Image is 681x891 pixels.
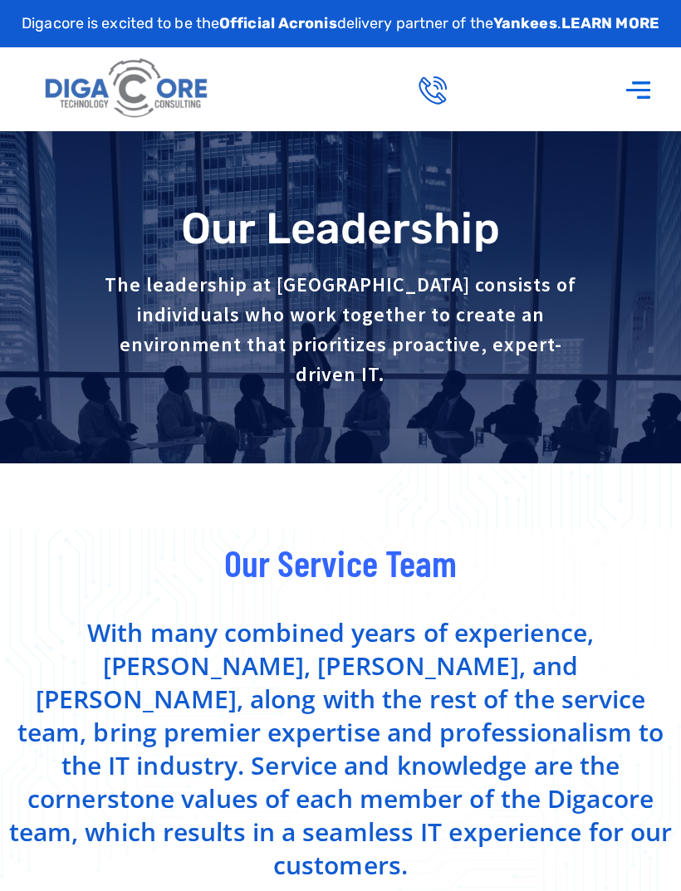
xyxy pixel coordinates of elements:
[219,14,337,32] strong: Official Acronis
[224,540,458,585] span: Our Service Team
[493,14,557,32] strong: Yankees
[616,66,660,112] div: Menu Toggle
[561,14,659,32] a: LEARN MORE
[8,205,673,252] h1: Our Leadership
[41,52,213,125] img: Digacore logo 1
[91,270,590,389] p: The leadership at [GEOGRAPHIC_DATA] consists of individuals who work together to create an enviro...
[8,616,673,882] p: With many combined years of experience, [PERSON_NAME], [PERSON_NAME], and [PERSON_NAME], along wi...
[22,12,659,35] p: Digacore is excited to be the delivery partner of the .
